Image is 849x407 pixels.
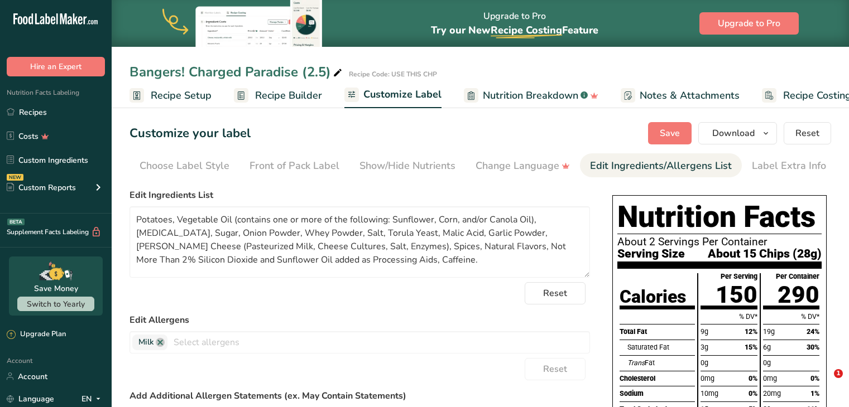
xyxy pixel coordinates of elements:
[778,281,819,308] span: 290
[621,83,740,108] a: Notes & Attachments
[525,358,586,380] button: Reset
[752,158,826,173] div: Label Extra Info
[34,283,78,294] div: Save Money
[464,83,598,108] a: Nutrition Breakdown
[234,83,322,108] a: Recipe Builder
[763,389,781,398] span: 20mg
[81,392,105,405] div: EN
[763,343,771,351] span: 6g
[763,358,771,367] span: 0g
[620,288,686,306] div: Calories
[349,69,437,79] div: Recipe Code: USE THIS CHP
[811,369,838,396] iframe: Intercom live chat
[763,309,819,324] div: % DV*
[431,23,598,37] span: Try our New Feature
[483,88,578,103] span: Nutrition Breakdown
[363,87,442,102] span: Customize Label
[749,374,757,382] span: 0%
[129,389,590,403] label: Add Additional Allergen Statements (ex. May Contain Statements)
[701,343,708,351] span: 3g
[129,188,590,202] label: Edit Ingredients List
[359,158,455,173] div: Show/Hide Nutrients
[140,158,229,173] div: Choose Label Style
[129,83,212,108] a: Recipe Setup
[617,248,685,259] span: Serving Size
[590,158,732,173] div: Edit Ingredients/Allergens List
[708,248,822,259] span: About 15 Chips (28g)
[491,23,562,37] span: Recipe Costing
[129,62,344,82] div: Bangers! Charged Paradise (2.5)
[617,236,822,248] p: About 2 Servings Per Container
[17,297,94,311] button: Switch to Yearly
[745,327,757,336] span: 12%
[27,299,85,309] span: Switch to Yearly
[7,219,25,225] div: BETA
[7,174,23,181] div: NEW
[255,88,322,103] span: Recipe Builder
[701,358,708,367] span: 0g
[763,374,777,382] span: 0mg
[627,355,695,371] div: Fat
[718,17,780,30] span: Upgrade to Pro
[344,82,442,109] a: Customize Label
[701,389,718,398] span: 10mg
[807,327,819,336] span: 24%
[250,158,339,173] div: Front of Pack Label
[7,57,105,76] button: Hire an Expert
[620,371,695,386] div: Cholesterol
[807,343,819,351] span: 30%
[431,1,598,47] div: Upgrade to Pro
[543,362,567,376] span: Reset
[648,122,692,144] button: Save
[640,88,740,103] span: Notes & Attachments
[151,88,212,103] span: Recipe Setup
[129,124,251,143] h1: Customize your label
[543,287,567,300] span: Reset
[834,369,843,378] span: 1
[721,273,757,280] div: Per Serving
[476,158,570,173] div: Change Language
[749,389,757,398] span: 0%
[745,343,757,351] span: 15%
[698,122,777,144] button: Download
[716,281,757,308] span: 150
[763,327,775,336] span: 19g
[129,313,590,327] label: Edit Allergens
[795,127,819,140] span: Reset
[776,273,819,280] div: Per Container
[620,324,695,340] div: Total Fat
[138,336,154,348] span: Milk
[627,340,695,355] div: Saturated Fat
[167,333,589,351] input: Select allergens
[660,127,680,140] span: Save
[701,374,714,382] span: 0mg
[627,358,645,367] i: Trans
[701,309,757,324] div: % DV*
[7,329,66,340] div: Upgrade Plan
[7,182,76,193] div: Custom Reports
[699,12,799,35] button: Upgrade to Pro
[784,122,831,144] button: Reset
[712,127,755,140] span: Download
[525,282,586,304] button: Reset
[701,327,708,336] span: 9g
[620,386,695,401] div: Sodium
[617,200,822,234] h1: Nutrition Facts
